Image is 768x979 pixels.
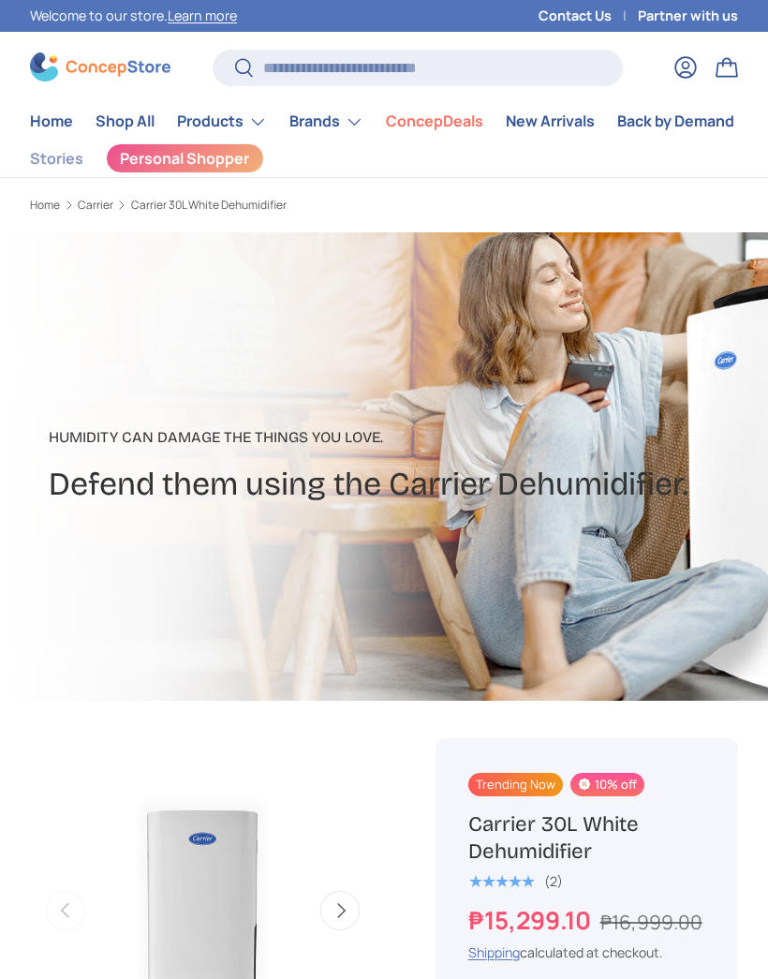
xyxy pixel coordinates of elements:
a: Brands [289,103,363,141]
div: (2) [544,874,563,888]
nav: Primary [30,103,738,141]
a: Home [30,103,73,140]
summary: Brands [278,103,375,141]
a: Shop All [96,103,155,140]
nav: Breadcrumbs [30,197,406,214]
a: Personal Shopper [106,143,264,173]
span: Personal Shopper [120,151,249,166]
div: calculated at checkout. [468,942,705,962]
a: Home [30,200,60,211]
a: Products [177,103,267,141]
nav: Secondary [30,141,738,177]
a: 5.0 out of 5.0 stars (2) [468,869,563,890]
s: ₱16,999.00 [600,909,702,935]
a: Contact Us [539,6,638,26]
a: Carrier 30L White Dehumidifier [131,200,287,211]
h2: Defend them using the Carrier Dehumidifier. [49,464,688,506]
h1: Carrier 30L White Dehumidifier [468,810,705,865]
a: Carrier [78,200,113,211]
a: Learn more [168,7,237,24]
span: 10% off [570,773,643,796]
a: New Arrivals [506,103,595,140]
p: Humidity can damage the things you love. [49,426,688,449]
span: Trending Now [468,773,563,796]
a: Partner with us [638,6,738,26]
p: Welcome to our store. [30,6,237,26]
summary: Products [166,103,278,141]
a: ConcepDeals [386,103,483,140]
div: 5.0 out of 5.0 stars [468,873,535,890]
a: Back by Demand [617,103,734,140]
a: Shipping [468,943,520,961]
a: Stories [30,141,83,177]
strong: ₱15,299.10 [468,903,596,937]
img: ConcepStore [30,52,170,82]
span: ★★★★★ [468,872,535,891]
